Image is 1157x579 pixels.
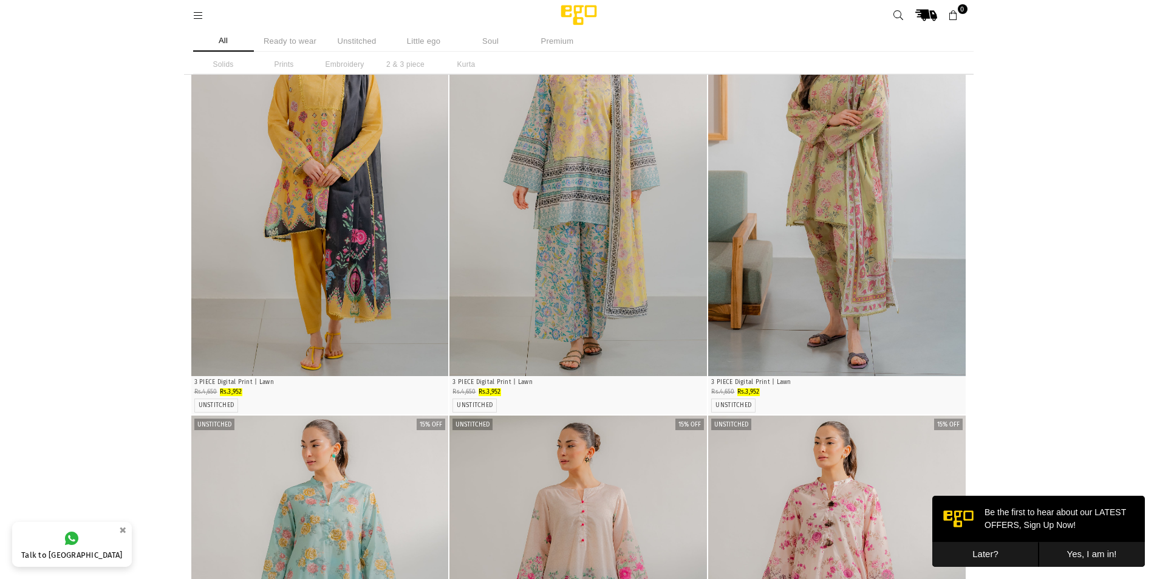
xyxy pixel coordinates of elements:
[527,30,588,52] li: Premium
[452,378,704,387] p: 3 PIECE Digital Print | Lawn
[115,520,130,540] button: ×
[711,378,963,387] p: 3 PIECE Digital Print | Lawn
[527,3,630,27] img: Ego
[436,55,497,74] li: Kurta
[260,30,321,52] li: Ready to wear
[193,55,254,74] li: Solids
[958,4,968,14] span: 0
[932,496,1145,567] iframe: webpush-onsite
[479,388,501,396] span: Rs.3,952
[452,388,476,396] span: Rs.4,650
[715,402,751,409] label: UNSTITCHED
[194,388,217,396] span: Rs.4,650
[675,419,704,430] label: 15% off
[220,388,242,396] span: Rs.3,952
[888,4,910,26] a: Search
[327,30,387,52] li: Unstitched
[711,388,734,396] span: Rs.4,650
[452,419,493,430] label: Unstitched
[193,30,254,52] li: All
[375,55,436,74] li: 2 & 3 piece
[943,4,964,26] a: 0
[315,55,375,74] li: Embroidery
[460,30,521,52] li: Soul
[394,30,454,52] li: Little ego
[417,419,445,430] label: 15% off
[194,378,446,387] p: 3 PIECE Digital Print | Lawn
[737,388,760,396] span: Rs.3,952
[254,55,315,74] li: Prints
[188,10,210,19] a: Menu
[12,522,132,567] a: Talk to [GEOGRAPHIC_DATA]
[199,402,234,409] label: UNSTITCHED
[194,419,234,430] label: Unstitched
[934,419,963,430] label: 15% off
[457,402,493,409] label: UNSTITCHED
[711,419,751,430] label: Unstitched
